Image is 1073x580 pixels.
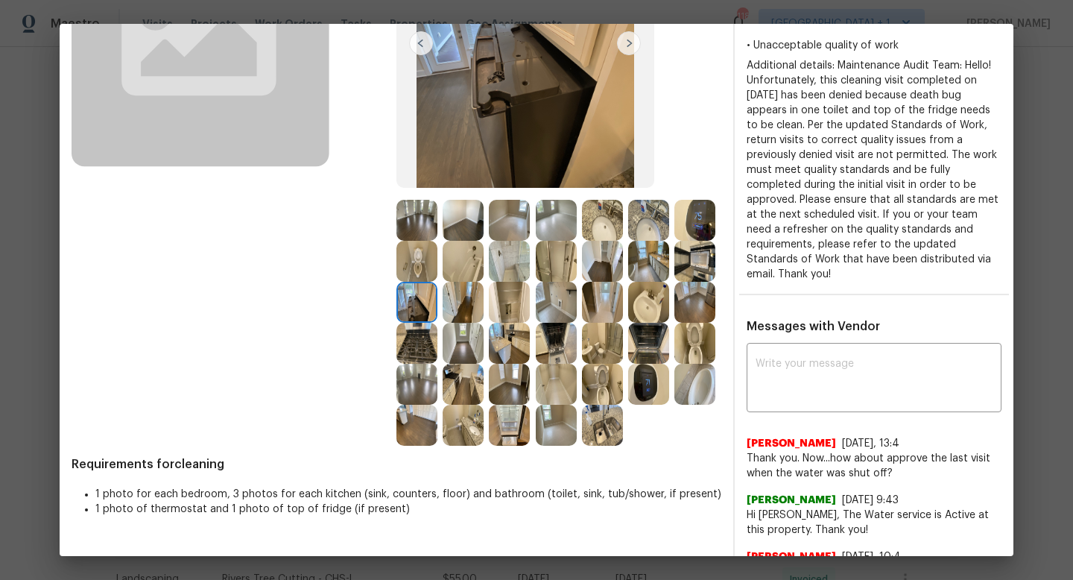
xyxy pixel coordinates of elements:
img: right-chevron-button-url [617,31,641,55]
span: Feedback [747,12,804,24]
span: Additional details: Maintenance Audit Team: Hello! Unfortunately, this cleaning visit completed o... [747,60,998,280]
span: Messages with Vendor [747,321,880,332]
span: Thank you. Now...how about approve the last visit when the water was shut off? [747,451,1001,481]
span: [PERSON_NAME] [747,549,836,564]
span: [DATE], 10:4 [842,552,901,562]
img: left-chevron-button-url [409,31,433,55]
span: [DATE] 9:43 [842,495,899,505]
span: [PERSON_NAME] [747,436,836,451]
li: 1 photo for each bedroom, 3 photos for each kitchen (sink, counters, floor) and bathroom (toilet,... [95,487,721,502]
span: Requirements for cleaning [72,457,721,472]
span: [DATE], 13:4 [842,438,899,449]
span: Hi [PERSON_NAME], The Water service is Active at this property. Thank you! [747,508,1001,538]
span: • Unacceptable quality of work [747,40,899,51]
span: [PERSON_NAME] [747,493,836,508]
li: 1 photo of thermostat and 1 photo of top of fridge (if present) [95,502,721,517]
